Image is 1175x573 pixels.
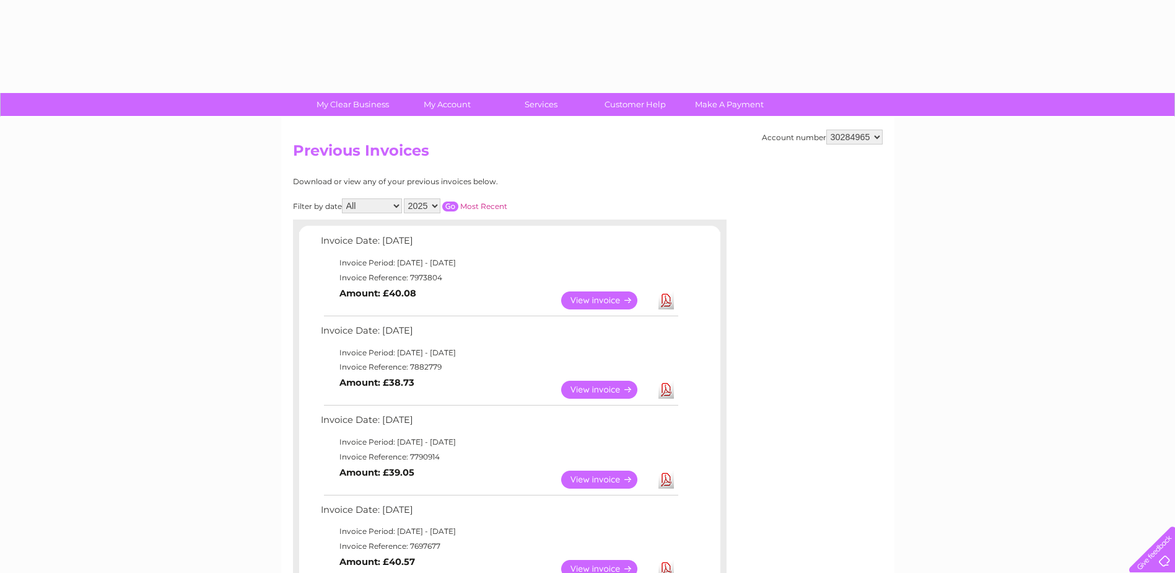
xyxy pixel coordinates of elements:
[561,471,652,489] a: View
[318,270,680,285] td: Invoice Reference: 7973804
[339,467,414,478] b: Amount: £39.05
[318,345,680,360] td: Invoice Period: [DATE] - [DATE]
[318,435,680,450] td: Invoice Period: [DATE] - [DATE]
[762,130,883,144] div: Account number
[293,177,618,186] div: Download or view any of your previous invoices below.
[396,93,498,116] a: My Account
[318,255,680,270] td: Invoice Period: [DATE] - [DATE]
[318,450,680,464] td: Invoice Reference: 7790914
[490,93,592,116] a: Services
[584,93,686,116] a: Customer Help
[339,556,415,567] b: Amount: £40.57
[293,198,618,213] div: Filter by date
[339,377,414,388] b: Amount: £38.73
[658,291,674,309] a: Download
[318,539,680,554] td: Invoice Reference: 7697677
[318,233,680,255] td: Invoice Date: [DATE]
[460,202,507,211] a: Most Recent
[318,412,680,435] td: Invoice Date: [DATE]
[293,142,883,166] h2: Previous Invoices
[318,322,680,345] td: Invoice Date: [DATE]
[339,288,416,299] b: Amount: £40.08
[318,524,680,539] td: Invoice Period: [DATE] - [DATE]
[318,502,680,525] td: Invoice Date: [DATE]
[678,93,780,116] a: Make A Payment
[561,381,652,399] a: View
[561,291,652,309] a: View
[302,93,404,116] a: My Clear Business
[658,471,674,489] a: Download
[318,360,680,375] td: Invoice Reference: 7882779
[658,381,674,399] a: Download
